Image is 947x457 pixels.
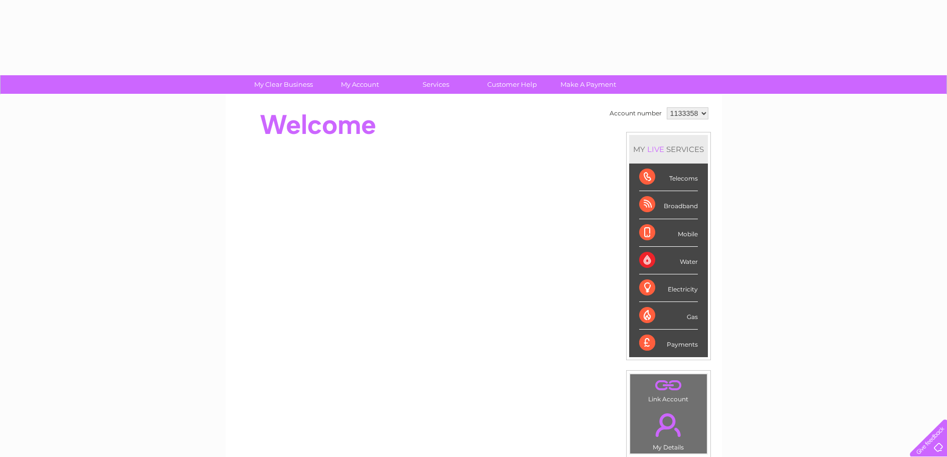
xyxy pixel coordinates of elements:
[630,405,707,454] td: My Details
[630,374,707,405] td: Link Account
[639,219,698,247] div: Mobile
[318,75,401,94] a: My Account
[639,247,698,274] div: Water
[639,274,698,302] div: Electricity
[645,144,666,154] div: LIVE
[607,105,664,122] td: Account number
[639,164,698,191] div: Telecoms
[639,191,698,219] div: Broadband
[633,377,704,394] a: .
[629,135,708,164] div: MY SERVICES
[633,407,704,442] a: .
[547,75,630,94] a: Make A Payment
[639,302,698,330] div: Gas
[639,330,698,357] div: Payments
[395,75,477,94] a: Services
[242,75,325,94] a: My Clear Business
[471,75,553,94] a: Customer Help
